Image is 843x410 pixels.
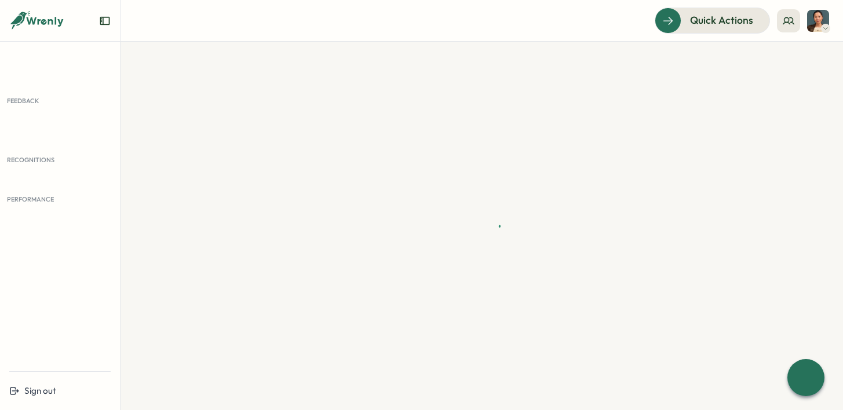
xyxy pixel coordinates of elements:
[690,13,753,28] span: Quick Actions
[807,10,829,32] img: Rosie Teo
[99,15,111,27] button: Expand sidebar
[24,385,56,396] span: Sign out
[655,8,770,33] button: Quick Actions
